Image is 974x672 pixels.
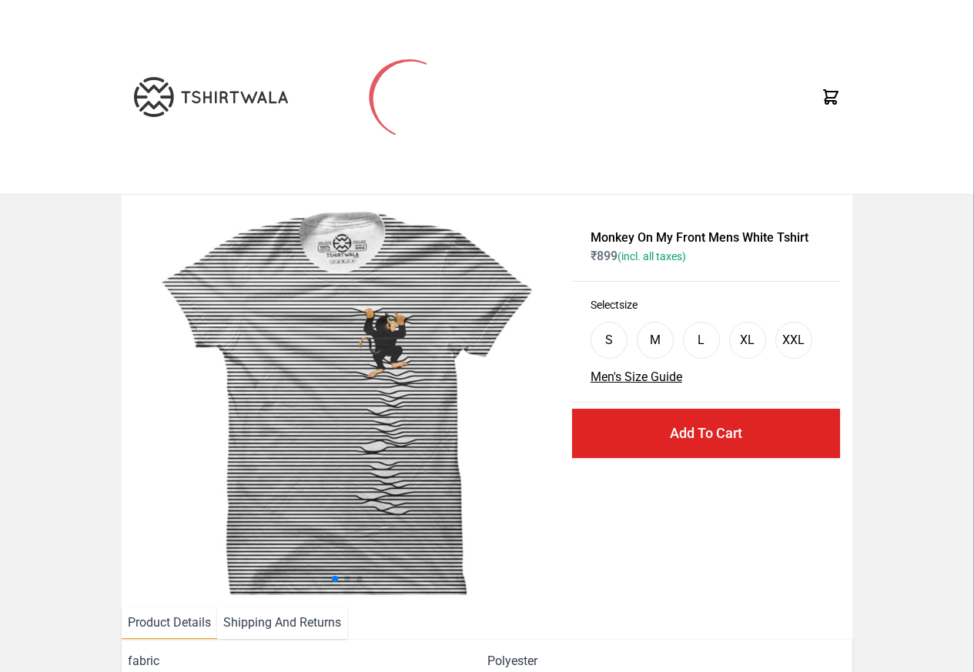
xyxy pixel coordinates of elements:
div: M [650,331,661,349]
img: monkey-climbing.jpg [134,207,560,595]
img: TW-LOGO-400-104.png [134,77,288,117]
div: S [605,331,613,349]
h3: Select size [591,297,822,313]
span: ₹ 899 [591,249,686,263]
button: Men's Size Guide [591,368,682,386]
li: Product Details [122,607,217,639]
span: Polyester [487,652,537,670]
div: XL [740,331,755,349]
h1: Monkey On My Front Mens White Tshirt [591,229,822,247]
li: Shipping And Returns [217,607,347,639]
span: fabric [128,652,487,670]
div: XXL [782,331,805,349]
button: Add To Cart [572,409,840,458]
div: L [698,331,705,349]
span: (incl. all taxes) [618,250,686,262]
